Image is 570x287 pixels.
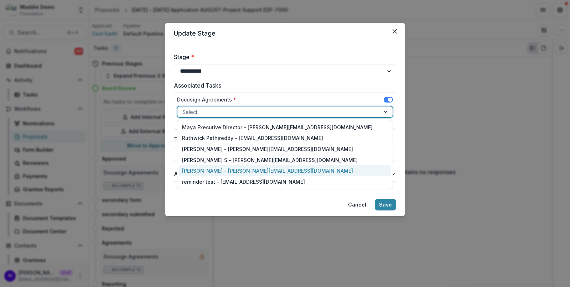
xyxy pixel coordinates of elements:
button: Cancel [344,199,370,210]
header: Update Stage [165,23,405,44]
label: Task Due Date [174,135,392,144]
button: Close [389,26,400,37]
label: Associated Tasks [174,81,392,90]
div: [PERSON_NAME] S - [PERSON_NAME][EMAIL_ADDRESS][DOMAIN_NAME] [179,155,392,166]
div: Ruthwick Pathireddy - [EMAIL_ADDRESS][DOMAIN_NAME] [179,133,392,144]
div: reminder test - [EMAIL_ADDRESS][DOMAIN_NAME] [179,176,392,187]
label: Docusign Agreements [177,96,236,103]
div: [PERSON_NAME] - [PERSON_NAME][EMAIL_ADDRESS][DOMAIN_NAME] [179,143,392,155]
div: [PERSON_NAME] - [PERSON_NAME][EMAIL_ADDRESS][DOMAIN_NAME] [179,165,392,176]
label: Stage [174,53,392,61]
div: Maya Executive Director - [PERSON_NAME][EMAIL_ADDRESS][DOMAIN_NAME] [179,122,392,133]
span: Advanced Configuration [174,170,390,178]
button: Advanced Configuration [174,167,396,181]
button: Save [375,199,396,210]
